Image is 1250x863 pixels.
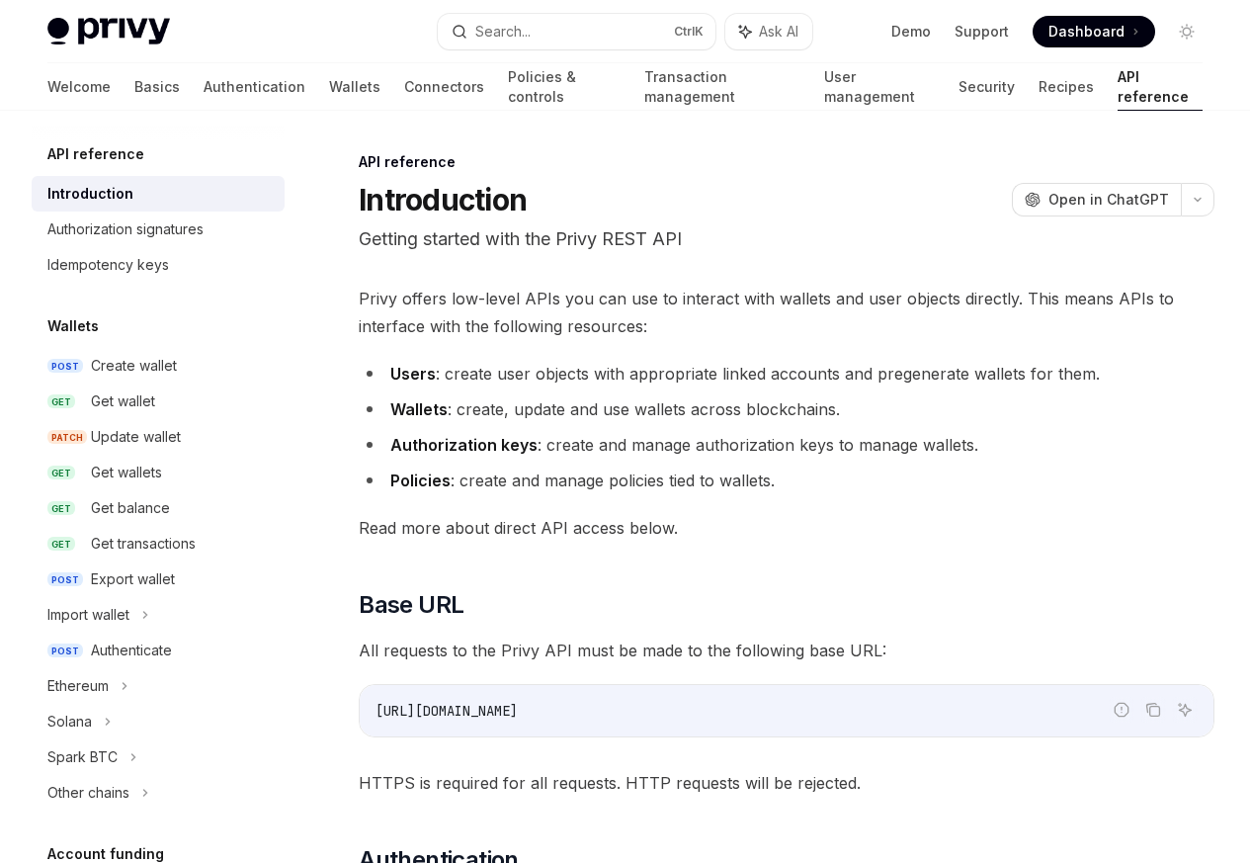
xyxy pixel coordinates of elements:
button: Search...CtrlK [438,14,715,49]
a: Security [958,63,1015,111]
span: GET [47,501,75,516]
span: All requests to the Privy API must be made to the following base URL: [359,637,1214,664]
span: Ask AI [759,22,798,42]
span: Open in ChatGPT [1048,190,1169,210]
button: Ask AI [1172,697,1198,723]
div: Update wallet [91,425,181,449]
a: Demo [891,22,931,42]
button: Copy the contents from the code block [1140,697,1166,723]
span: Base URL [359,589,463,621]
span: POST [47,644,83,658]
div: API reference [359,152,1214,172]
div: Search... [475,20,531,43]
a: Policies & controls [508,63,621,111]
strong: Authorization keys [390,435,538,455]
div: Idempotency keys [47,253,169,277]
a: GETGet transactions [32,526,285,561]
button: Open in ChatGPT [1012,183,1181,216]
div: Get transactions [91,532,196,556]
a: User management [824,63,935,111]
a: Recipes [1039,63,1094,111]
h5: Wallets [47,314,99,338]
a: Transaction management [644,63,800,111]
a: Authorization signatures [32,212,285,247]
a: POSTAuthenticate [32,633,285,668]
a: POSTExport wallet [32,561,285,597]
span: POST [47,359,83,374]
div: Authorization signatures [47,217,204,241]
li: : create and manage authorization keys to manage wallets. [359,431,1214,459]
span: Ctrl K [674,24,704,40]
div: Spark BTC [47,745,118,769]
strong: Wallets [390,399,448,419]
div: Authenticate [91,639,172,662]
h1: Introduction [359,182,527,217]
div: Import wallet [47,603,129,627]
span: [URL][DOMAIN_NAME] [375,702,518,720]
span: Privy offers low-level APIs you can use to interact with wallets and user objects directly. This ... [359,285,1214,340]
div: Get balance [91,496,170,520]
a: Authentication [204,63,305,111]
div: Create wallet [91,354,177,378]
img: light logo [47,18,170,45]
a: GETGet wallet [32,384,285,419]
div: Get wallet [91,389,155,413]
a: Introduction [32,176,285,212]
button: Ask AI [725,14,812,49]
strong: Users [390,364,436,384]
strong: Policies [390,471,451,490]
a: Welcome [47,63,111,111]
span: Dashboard [1048,22,1125,42]
a: Dashboard [1033,16,1155,47]
button: Toggle dark mode [1171,16,1203,47]
div: Export wallet [91,567,175,591]
div: Other chains [47,781,129,805]
span: GET [47,466,75,480]
a: Wallets [329,63,380,111]
a: Support [955,22,1009,42]
span: HTTPS is required for all requests. HTTP requests will be rejected. [359,769,1214,797]
a: Basics [134,63,180,111]
a: PATCHUpdate wallet [32,419,285,455]
li: : create user objects with appropriate linked accounts and pregenerate wallets for them. [359,360,1214,388]
li: : create and manage policies tied to wallets. [359,467,1214,494]
a: API reference [1118,63,1203,111]
span: GET [47,394,75,409]
button: Report incorrect code [1109,697,1134,723]
p: Getting started with the Privy REST API [359,225,1214,253]
span: PATCH [47,430,87,445]
div: Get wallets [91,461,162,484]
a: Connectors [404,63,484,111]
div: Solana [47,710,92,734]
a: GETGet balance [32,490,285,526]
span: Read more about direct API access below. [359,514,1214,542]
a: GETGet wallets [32,455,285,490]
div: Ethereum [47,674,109,698]
li: : create, update and use wallets across blockchains. [359,395,1214,423]
div: Introduction [47,182,133,206]
a: Idempotency keys [32,247,285,283]
span: GET [47,537,75,552]
span: POST [47,572,83,587]
a: POSTCreate wallet [32,348,285,384]
h5: API reference [47,142,144,166]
